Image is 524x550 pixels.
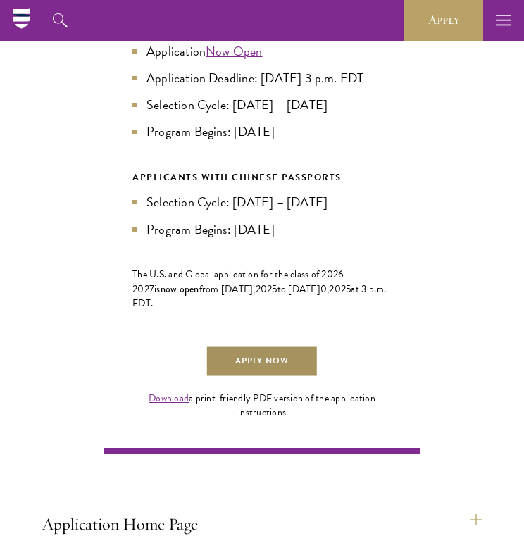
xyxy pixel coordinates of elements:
[346,282,351,296] span: 5
[149,282,154,296] span: 7
[132,170,392,185] div: APPLICANTS WITH CHINESE PASSPORTS
[206,42,263,61] a: Now Open
[132,267,338,282] span: The U.S. and Global application for the class of 202
[132,95,392,115] li: Selection Cycle: [DATE] – [DATE]
[161,282,199,296] span: now open
[327,282,329,296] span: ,
[206,346,318,377] a: Apply Now
[132,68,392,88] li: Application Deadline: [DATE] 3 p.m. EDT
[42,507,482,541] button: Application Home Page
[149,391,189,406] a: Download
[132,267,349,296] span: -202
[320,282,327,296] span: 0
[132,282,387,311] span: at 3 p.m. EDT.
[199,282,256,296] span: from [DATE],
[272,282,277,296] span: 5
[277,282,320,296] span: to [DATE]
[132,392,392,420] div: a print-friendly PDF version of the application instructions
[154,282,161,296] span: is
[132,42,392,61] li: Application
[256,282,273,296] span: 202
[132,122,392,142] li: Program Begins: [DATE]
[338,267,344,282] span: 6
[132,192,392,212] li: Selection Cycle: [DATE] – [DATE]
[329,282,346,296] span: 202
[132,220,392,239] li: Program Begins: [DATE]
